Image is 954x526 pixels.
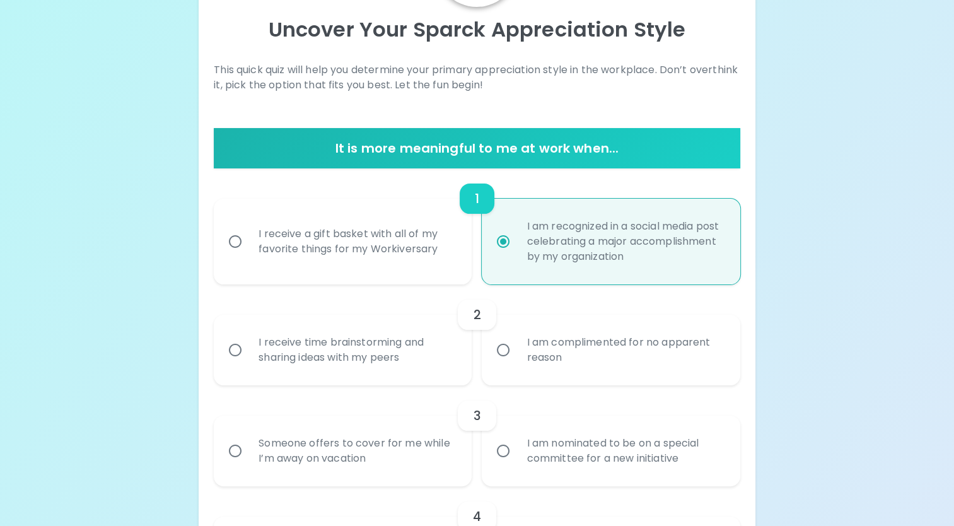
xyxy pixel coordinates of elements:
h6: 3 [473,406,480,426]
div: Someone offers to cover for me while I’m away on vacation [248,421,465,481]
div: I receive a gift basket with all of my favorite things for my Workiversary [248,211,465,272]
div: choice-group-check [214,168,740,284]
h6: 2 [473,305,480,325]
div: I am nominated to be on a special committee for a new initiative [516,421,733,481]
h6: It is more meaningful to me at work when... [219,138,735,158]
h6: 1 [475,189,479,209]
p: This quick quiz will help you determine your primary appreciation style in the workplace. Don’t o... [214,62,740,93]
div: choice-group-check [214,284,740,385]
p: Uncover Your Sparck Appreciation Style [214,17,740,42]
div: I am complimented for no apparent reason [516,320,733,380]
div: choice-group-check [214,385,740,486]
div: I receive time brainstorming and sharing ideas with my peers [248,320,465,380]
div: I am recognized in a social media post celebrating a major accomplishment by my organization [516,204,733,279]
